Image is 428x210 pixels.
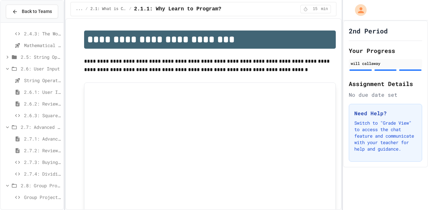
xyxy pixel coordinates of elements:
div: My Account [348,3,368,18]
span: String Operators - Quiz [24,77,61,84]
span: 2.6.3: Squares and Circles [24,112,61,119]
span: 2.5: String Operators [21,54,61,60]
span: 2.7.1: Advanced Math [24,135,61,142]
span: 2.1.1: Why Learn to Program? [134,5,221,13]
span: 2.6.2: Review - User Input [24,100,61,107]
span: Back to Teams [22,8,52,15]
span: 2.7.3: Buying Basketballs [24,159,61,166]
h3: Need Help? [354,109,417,117]
span: 2.1: What is Code? [90,6,126,12]
span: 2.7.2: Review - Advanced Math [24,147,61,154]
span: 2.8: Group Project - Mad Libs [21,182,61,189]
button: Back to Teams [6,5,58,19]
div: No due date set [349,91,422,99]
div: will callaway [351,60,420,66]
span: 2.6.1: User Input [24,89,61,95]
h2: Your Progress [349,46,422,55]
span: 2.7: Advanced Math [21,124,61,130]
span: / [129,6,131,12]
span: 2.7.4: Dividing a Number [24,170,61,177]
span: Mathematical Operators - Quiz [24,42,61,49]
span: min [321,6,328,12]
span: / [85,6,88,12]
h2: Assignment Details [349,79,422,88]
p: Switch to "Grade View" to access the chat feature and communicate with your teacher for help and ... [354,120,417,152]
span: 15 [310,6,320,12]
span: Group Project - Mad Libs [24,194,61,201]
h1: 2nd Period [349,26,388,35]
span: ... [76,6,83,12]
span: 2.4.3: The World's Worst [PERSON_NAME] Market [24,30,61,37]
span: 2.6: User Input [21,65,61,72]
